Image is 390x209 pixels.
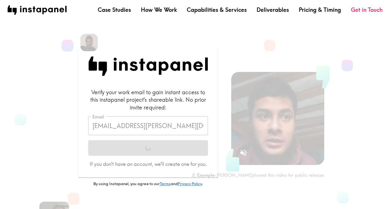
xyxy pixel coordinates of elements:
[80,34,98,51] img: Devon
[197,172,214,178] b: Example
[299,6,341,14] a: Pricing & Timing
[187,6,247,14] a: Capabilities & Services
[351,6,383,14] a: Get in Touch
[7,5,67,15] img: instapanel
[237,146,250,159] button: Sound is off
[88,161,208,167] p: If you don't have an account, we'll create one for you.
[78,181,218,187] p: By using Instapanel, you agree to our and .
[159,181,170,186] a: Terms
[177,181,201,186] a: Privacy Policy
[88,88,208,111] div: Verify your work email to gain instant access to this instapanel project's shareable link. No pri...
[191,172,324,178] div: - [PERSON_NAME] shared this video for public release.
[88,56,208,76] img: Instapanel
[257,6,289,14] a: Deliverables
[98,6,131,14] a: Case Studies
[141,6,177,14] a: How We Work
[92,113,104,120] label: Email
